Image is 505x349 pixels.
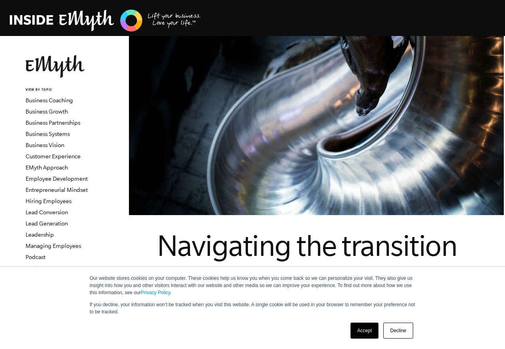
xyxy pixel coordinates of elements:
[26,88,122,93] h6: VIEW BY TOPIC
[26,175,88,182] a: Employee Development
[26,231,54,238] a: Leadership
[157,229,457,332] span: Navigating the transition from employee to entrepreneur
[26,97,73,104] a: Business Coaching
[383,323,413,339] a: Decline
[10,8,201,33] img: EMyth Business Coaching
[90,275,416,296] p: Our website stores cookies on your computer. These cookies help us know you when you come back so...
[26,265,68,271] a: Product Strategy
[26,164,68,171] a: EMyth Approach
[26,198,71,204] a: Hiring Employees
[26,209,68,215] a: Lead Conversion
[141,290,170,295] a: Privacy Policy
[26,142,64,148] a: Business Vision
[26,55,85,78] img: EMyth
[26,120,80,126] a: Business Partnerships
[26,131,70,137] a: Business Systems
[26,153,81,160] a: Customer Experience
[90,301,416,315] p: If you decline, your information won’t be tracked when you visit this website. A single cookie wi...
[26,108,68,115] a: Business Growth
[26,187,88,193] a: Entrepreneurial Mindset
[26,220,68,227] a: Lead Generation
[26,243,81,249] a: Managing Employees
[351,323,379,339] a: Accept
[26,254,46,260] a: Podcast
